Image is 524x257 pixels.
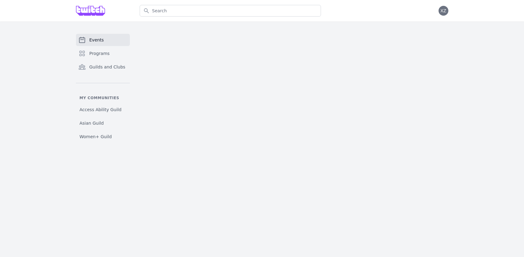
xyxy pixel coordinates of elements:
[80,107,122,113] span: Access Ability Guild
[76,61,130,73] a: Guilds and Clubs
[76,131,130,142] a: Women+ Guild
[76,95,130,100] p: My communities
[76,104,130,115] a: Access Ability Guild
[440,9,446,13] span: XZ
[76,47,130,60] a: Programs
[89,37,104,43] span: Events
[89,50,110,56] span: Programs
[76,34,130,46] a: Events
[80,134,112,140] span: Women+ Guild
[439,6,448,16] button: XZ
[89,64,126,70] span: Guilds and Clubs
[76,6,105,16] img: Grove
[80,120,104,126] span: Asian Guild
[140,5,321,17] input: Search
[76,34,130,142] nav: Sidebar
[76,118,130,129] a: Asian Guild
